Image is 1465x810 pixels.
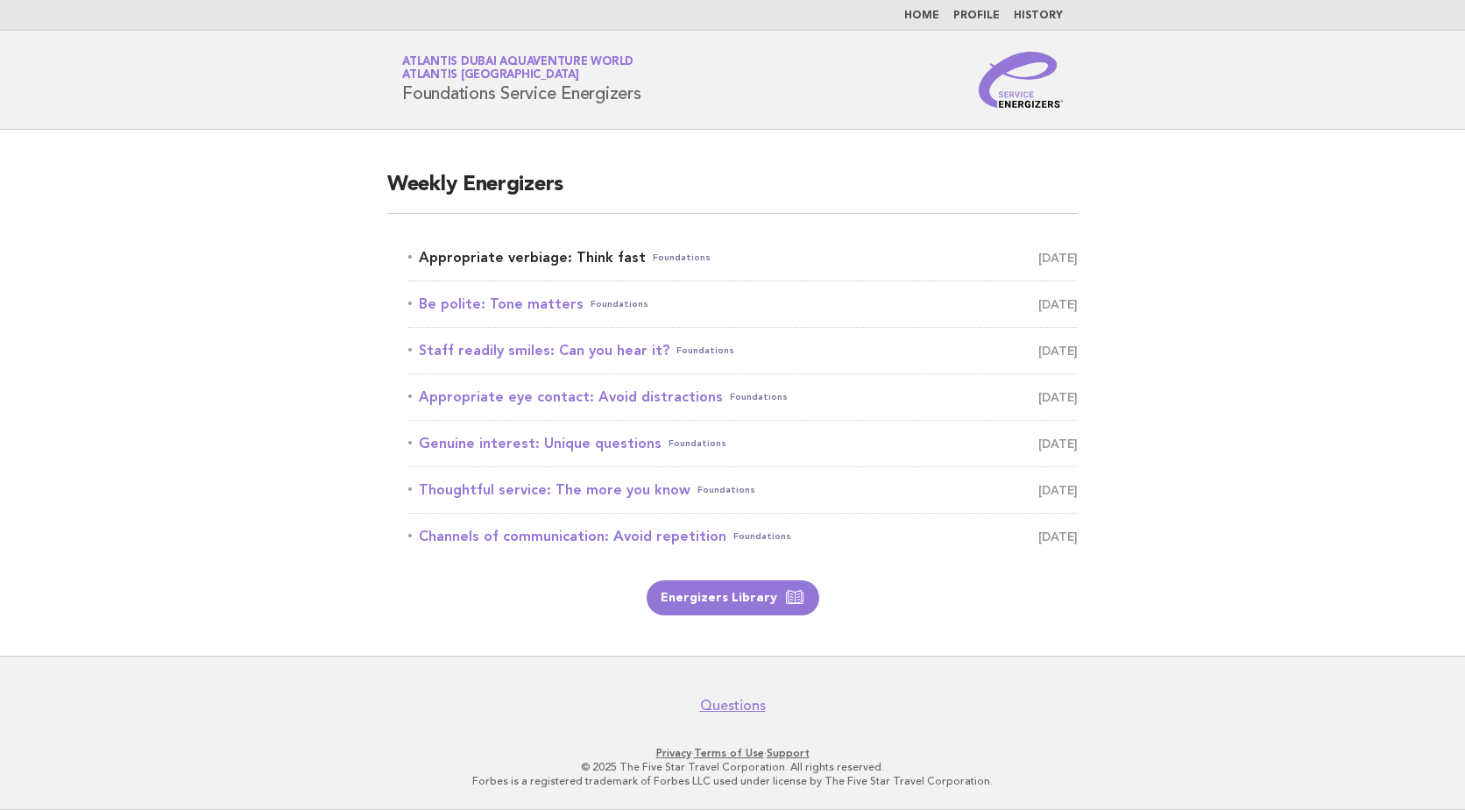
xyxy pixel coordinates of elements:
span: Foundations [730,385,788,409]
a: Channels of communication: Avoid repetitionFoundations [DATE] [408,524,1078,549]
p: © 2025 The Five Star Travel Corporation. All rights reserved. [196,760,1269,774]
h1: Foundations Service Energizers [402,57,641,103]
span: [DATE] [1038,431,1078,456]
p: Forbes is a registered trademark of Forbes LLC used under license by The Five Star Travel Corpora... [196,774,1269,788]
span: [DATE] [1038,292,1078,316]
span: Foundations [591,292,648,316]
p: · · [196,746,1269,760]
span: Foundations [676,338,734,363]
a: Home [904,11,939,21]
a: Privacy [656,747,691,759]
span: [DATE] [1038,478,1078,502]
a: Staff readily smiles: Can you hear it?Foundations [DATE] [408,338,1078,363]
span: Foundations [697,478,755,502]
a: Profile [953,11,1000,21]
img: Service Energizers [979,52,1063,108]
a: Terms of Use [694,747,764,759]
span: Foundations [653,245,711,270]
span: [DATE] [1038,245,1078,270]
span: [DATE] [1038,338,1078,363]
span: [DATE] [1038,524,1078,549]
a: Energizers Library [647,580,819,615]
a: History [1014,11,1063,21]
a: Appropriate eye contact: Avoid distractionsFoundations [DATE] [408,385,1078,409]
span: Atlantis [GEOGRAPHIC_DATA] [402,70,579,82]
span: Foundations [733,524,791,549]
a: Atlantis Dubai Aquaventure WorldAtlantis [GEOGRAPHIC_DATA] [402,56,633,81]
a: Appropriate verbiage: Think fastFoundations [DATE] [408,245,1078,270]
a: Genuine interest: Unique questionsFoundations [DATE] [408,431,1078,456]
a: Thoughtful service: The more you knowFoundations [DATE] [408,478,1078,502]
span: [DATE] [1038,385,1078,409]
a: Questions [700,697,766,714]
span: Foundations [669,431,726,456]
h2: Weekly Energizers [387,171,1078,214]
a: Be polite: Tone mattersFoundations [DATE] [408,292,1078,316]
a: Support [767,747,810,759]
